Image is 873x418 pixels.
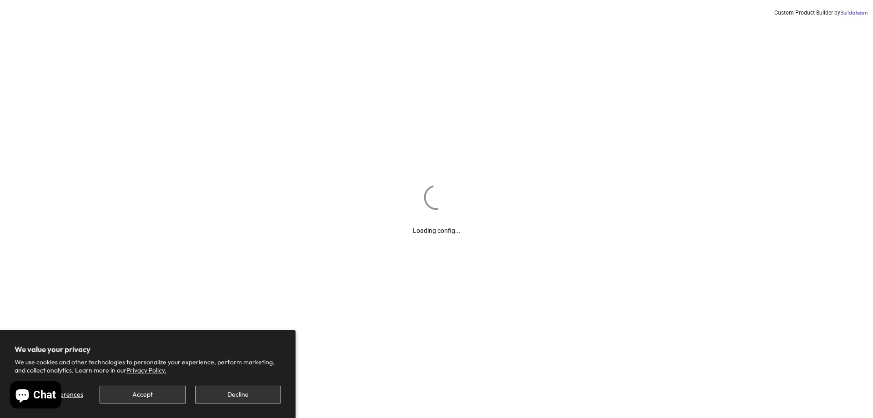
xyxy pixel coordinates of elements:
button: Decline [195,386,281,403]
p: We use cookies and other technologies to personalize your experience, perform marketing, and coll... [15,358,281,374]
inbox-online-store-chat: Shopify online store chat [7,381,64,411]
a: Privacy Policy. [126,366,166,374]
button: Accept [100,386,186,403]
h2: We value your privacy [15,345,281,354]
